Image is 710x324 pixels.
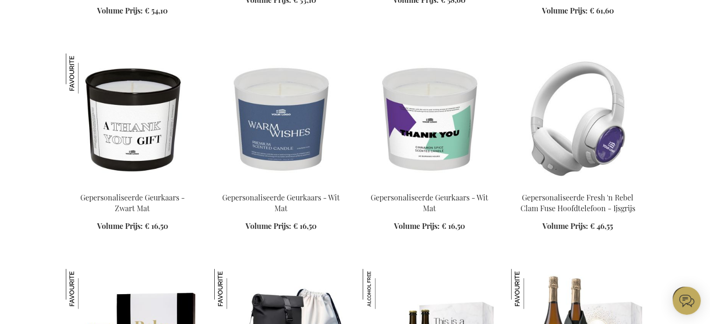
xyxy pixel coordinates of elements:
[363,180,496,189] a: Personalised Scented Candle - White Matt
[442,221,465,231] span: € 16,50
[97,221,143,231] span: Volume Prijs:
[394,221,440,231] span: Volume Prijs:
[511,180,645,189] a: Personalised Fresh 'n Rebel Clam Fuse Headphone - Ice Grey
[246,221,316,232] a: Volume Prijs: € 16,50
[542,221,613,232] a: Volume Prijs: € 46,55
[66,54,106,94] img: Gepersonaliseerde Geurkaars - Zwart Mat
[97,6,168,16] a: Volume Prijs: € 54,10
[214,180,348,189] a: Personalised Scented Candle - White Matt
[66,180,199,189] a: Personalised Scented Candle - Black Matt Gepersonaliseerde Geurkaars - Zwart Mat
[542,6,588,15] span: Volume Prijs:
[363,269,403,309] img: Feliz Sparkling 0% Zoete Verleiding Set
[293,221,316,231] span: € 16,50
[97,6,143,15] span: Volume Prijs:
[511,54,645,184] img: Personalised Fresh 'n Rebel Clam Fuse Headphone - Ice Grey
[363,54,496,184] img: Personalised Scented Candle - White Matt
[394,221,465,232] a: Volume Prijs: € 16,50
[590,6,614,15] span: € 61,60
[520,193,635,213] a: Gepersonaliseerde Fresh 'n Rebel Clam Fuse Hoofdtelefoon - Ijsgrijs
[222,193,340,213] a: Gepersonaliseerde Geurkaars - Wit Mat
[80,193,185,213] a: Gepersonaliseerde Geurkaars - Zwart Mat
[214,269,254,309] img: Baltimore Fiets Reisset
[66,269,106,309] img: Deluxe Gourmet Box
[673,287,701,315] iframe: belco-activator-frame
[97,221,168,232] a: Volume Prijs: € 16,50
[214,54,348,184] img: Personalised Scented Candle - White Matt
[590,221,613,231] span: € 46,55
[542,221,588,231] span: Volume Prijs:
[145,221,168,231] span: € 16,50
[542,6,614,16] a: Volume Prijs: € 61,60
[511,269,551,309] img: Peugeot Lux Set
[145,6,168,15] span: € 54,10
[371,193,488,213] a: Gepersonaliseerde Geurkaars - Wit Mat
[246,221,291,231] span: Volume Prijs:
[66,54,199,184] img: Personalised Scented Candle - Black Matt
